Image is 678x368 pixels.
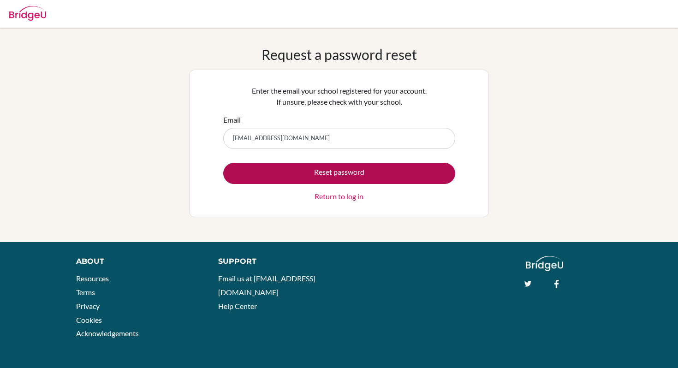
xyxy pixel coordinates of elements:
label: Email [223,114,241,125]
a: Return to log in [315,191,363,202]
div: About [76,256,197,267]
div: Support [218,256,330,267]
a: Acknowledgements [76,329,139,338]
a: Terms [76,288,95,297]
h1: Request a password reset [262,46,417,63]
a: Help Center [218,302,257,310]
a: Cookies [76,315,102,324]
a: Resources [76,274,109,283]
button: Reset password [223,163,455,184]
a: Privacy [76,302,100,310]
img: Bridge-U [9,6,46,21]
img: logo_white@2x-f4f0deed5e89b7ecb1c2cc34c3e3d731f90f0f143d5ea2071677605dd97b5244.png [526,256,563,271]
p: Enter the email your school registered for your account. If unsure, please check with your school. [223,85,455,107]
a: Email us at [EMAIL_ADDRESS][DOMAIN_NAME] [218,274,315,297]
